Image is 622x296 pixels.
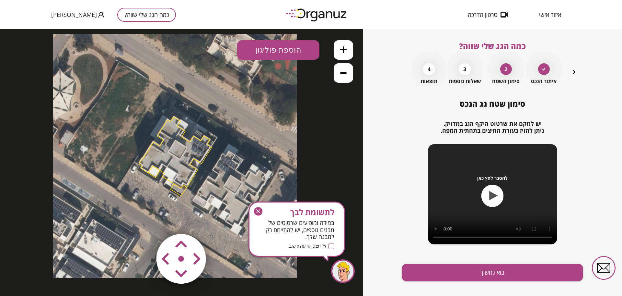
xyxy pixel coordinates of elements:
button: סרטון הדרכה [458,11,518,18]
span: תוצאות [420,78,437,84]
img: logo [281,6,352,24]
button: [PERSON_NAME] [51,11,104,19]
span: להסבר לחץ כאן [477,175,508,181]
h2: יש למקם את שרטוט היקף הגג במדויק. ניתן להזיז בעזרת החיצים בתחתית המפה. [402,120,583,134]
span: לתשומת לבך [259,208,334,217]
span: סרטון הדרכה [468,11,497,18]
div: 2 [500,63,512,75]
span: אל תציג הודעה זו שוב. [288,243,326,249]
span: במידה ומופיעים שרטוטים של מבנים נוספים, יש להתייחס רק למבנה שלך. [259,219,334,240]
span: סימון השטח [492,78,520,84]
button: איזור אישי [529,11,571,18]
span: שאלות נוספות [449,78,481,84]
span: סימון שטח גג הנכס [460,98,525,109]
span: [PERSON_NAME] [51,11,97,18]
button: הוספת פוליגון [237,11,319,31]
button: בוא נמשיך [402,264,583,281]
div: 3 [459,63,471,75]
div: 4 [423,63,435,75]
span: איזור אישי [539,11,561,18]
span: כמה הגג שלי שווה? [459,41,526,51]
img: vector-smart-object-copy.png [143,191,220,269]
span: איתור הנכס [531,78,557,84]
button: כמה הגג שלי שווה? [117,8,176,22]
